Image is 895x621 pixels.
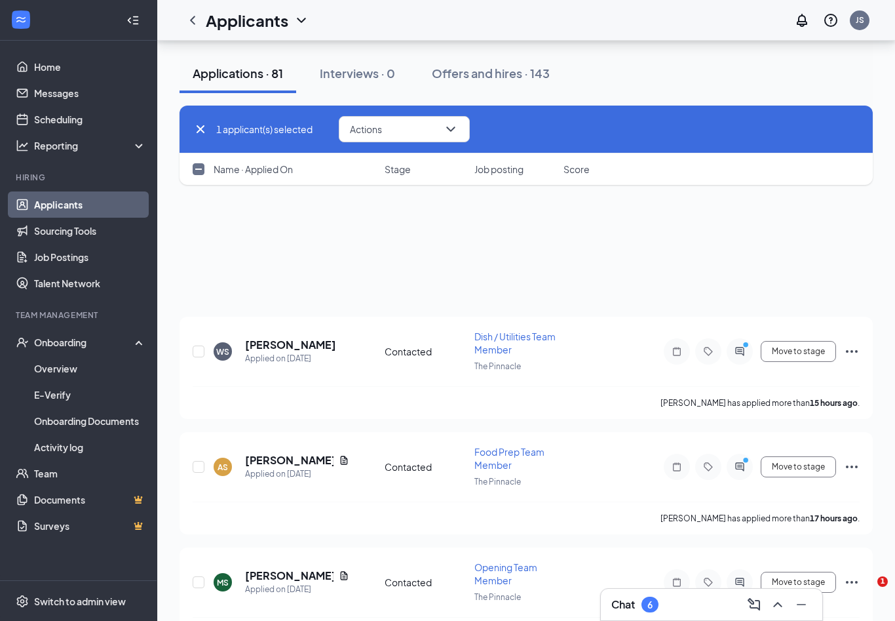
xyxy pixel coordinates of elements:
svg: Ellipses [844,459,860,475]
h1: Applicants [206,9,288,31]
svg: Analysis [16,139,29,152]
svg: Collapse [126,14,140,27]
svg: Minimize [793,597,809,612]
div: Team Management [16,310,143,321]
a: Activity log [34,434,146,460]
svg: ChevronLeft [185,12,200,28]
div: WS [216,346,229,357]
h5: [PERSON_NAME] [245,453,333,468]
svg: ActiveChat [732,346,748,357]
button: ActionsChevronDown [339,116,470,142]
span: Name · Applied On [214,163,293,176]
div: Interviews · 0 [320,65,395,81]
svg: ChevronDown [443,121,459,137]
span: Score [563,163,590,176]
div: AS [218,462,228,473]
svg: Note [669,462,685,472]
span: The Pinnacle [474,592,521,602]
a: Job Postings [34,244,146,270]
div: Applied on [DATE] [245,352,336,365]
a: Home [34,54,146,80]
div: Contacted [385,460,467,473]
svg: ComposeMessage [746,597,762,612]
div: Applied on [DATE] [245,468,349,481]
p: [PERSON_NAME] has applied more than . [660,513,860,524]
svg: Document [339,571,349,581]
div: Reporting [34,139,147,152]
svg: Ellipses [844,344,860,359]
span: Opening Team Member [474,561,537,586]
button: Move to stage [761,341,836,362]
button: Move to stage [761,572,836,593]
b: 15 hours ago [810,398,858,408]
svg: Note [669,346,685,357]
div: Applications · 81 [193,65,283,81]
svg: Settings [16,595,29,608]
a: E-Verify [34,382,146,408]
svg: Cross [193,121,208,137]
a: DocumentsCrown [34,487,146,513]
span: Actions [350,125,382,134]
svg: ChevronUp [770,597,786,612]
div: Applied on [DATE] [245,583,349,596]
a: Onboarding Documents [34,408,146,434]
iframe: Intercom live chat [850,576,882,608]
svg: WorkstreamLogo [14,13,28,26]
b: 17 hours ago [810,513,858,523]
svg: ActiveChat [732,577,748,588]
div: Switch to admin view [34,595,126,608]
div: Offers and hires · 143 [432,65,550,81]
span: 1 [877,576,888,587]
button: Move to stage [761,456,836,477]
a: Overview [34,355,146,382]
button: ChevronUp [767,594,788,615]
span: Job posting [474,163,524,176]
div: Contacted [385,345,467,358]
svg: QuestionInfo [823,12,839,28]
p: [PERSON_NAME] has applied more than . [660,397,860,409]
span: 1 applicant(s) selected [216,122,313,136]
a: Messages [34,80,146,106]
div: 6 [647,599,653,611]
h3: Chat [611,597,635,612]
svg: Tag [700,577,716,588]
a: Talent Network [34,270,146,296]
div: Contacted [385,576,467,589]
svg: ActiveChat [732,462,748,472]
div: MS [217,577,229,588]
span: Stage [385,163,411,176]
div: Onboarding [34,336,135,349]
span: Dish / Utilities Team Member [474,331,556,355]
a: Scheduling [34,106,146,132]
svg: Document [339,455,349,466]
svg: PrimaryDot [740,456,755,467]
div: Hiring [16,172,143,183]
h5: [PERSON_NAME] [245,569,333,583]
svg: Notifications [794,12,810,28]
button: ComposeMessage [744,594,765,615]
a: Sourcing Tools [34,218,146,244]
span: The Pinnacle [474,361,521,371]
svg: Tag [700,462,716,472]
svg: UserCheck [16,336,29,349]
a: SurveysCrown [34,513,146,539]
svg: Ellipses [844,574,860,590]
a: Team [34,460,146,487]
svg: PrimaryDot [740,341,755,351]
a: Applicants [34,191,146,218]
button: Minimize [791,594,812,615]
span: The Pinnacle [474,477,521,487]
span: Food Prep Team Member [474,446,544,471]
svg: Tag [700,346,716,357]
div: JS [856,14,864,26]
svg: ChevronDown [294,12,309,28]
h5: [PERSON_NAME] [245,338,336,352]
svg: Note [669,577,685,588]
